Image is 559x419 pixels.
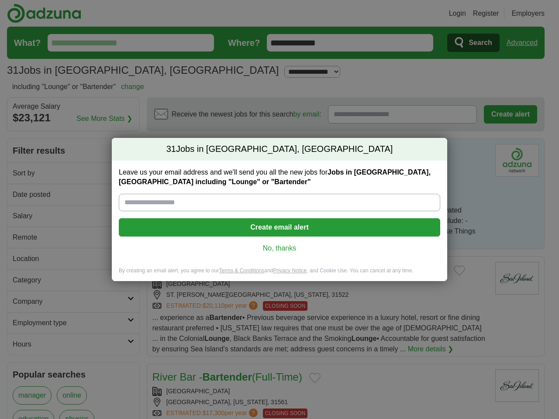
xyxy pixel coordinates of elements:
button: Create email alert [119,218,440,237]
div: By creating an email alert, you agree to our and , and Cookie Use. You can cancel at any time. [112,267,447,282]
label: Leave us your email address and we'll send you all the new jobs for [119,168,440,187]
span: 31 [166,143,176,155]
strong: Jobs in [GEOGRAPHIC_DATA], [GEOGRAPHIC_DATA] including "Lounge" or "Bartender" [119,168,431,185]
a: No, thanks [126,244,433,253]
a: Terms & Conditions [219,268,264,274]
a: Privacy Notice [273,268,307,274]
h2: Jobs in [GEOGRAPHIC_DATA], [GEOGRAPHIC_DATA] [112,138,447,161]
